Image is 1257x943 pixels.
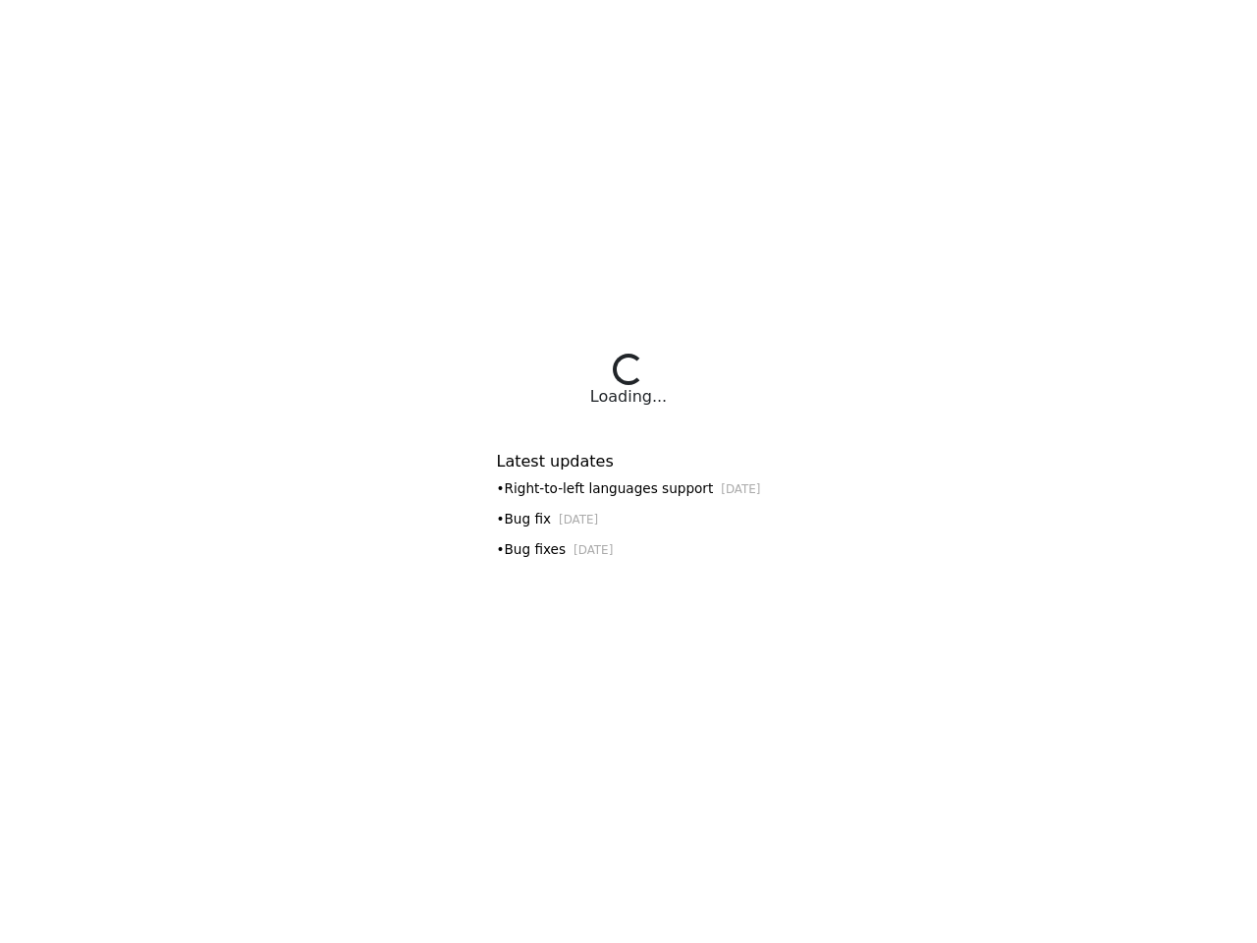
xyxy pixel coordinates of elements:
[559,513,598,527] small: [DATE]
[497,452,761,471] h6: Latest updates
[590,385,667,409] div: Loading...
[721,482,760,496] small: [DATE]
[497,509,761,529] div: • Bug fix
[497,478,761,499] div: • Right-to-left languages support
[574,543,613,557] small: [DATE]
[497,539,761,560] div: • Bug fixes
